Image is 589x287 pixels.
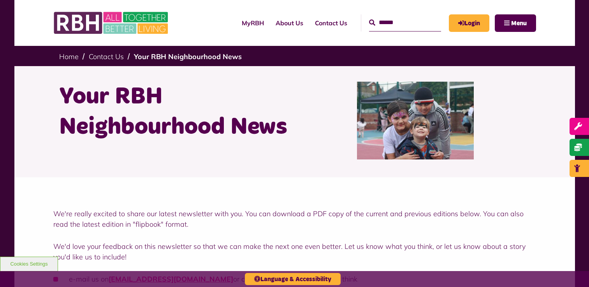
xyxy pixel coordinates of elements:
iframe: Netcall Web Assistant for live chat [554,252,589,287]
a: MyRBH [449,14,489,32]
img: RBH [53,8,170,38]
button: Navigation [495,14,536,32]
span: Menu [511,20,527,26]
p: We're really excited to share our latest newsletter with you. You can download a PDF copy of the ... [53,208,536,229]
a: Your RBH Neighbourhood News [134,52,242,61]
a: Home [59,52,79,61]
a: Contact Us [309,12,353,33]
a: MyRBH [236,12,270,33]
h1: Your RBH Neighbourhood News [59,82,289,142]
a: Contact Us [89,52,124,61]
img: Freehold1 [357,82,474,159]
a: About Us [270,12,309,33]
button: Language & Accessibility [245,273,341,285]
p: We'd love your feedback on this newsletter so that we can make the next one even better. Let us k... [53,241,536,262]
